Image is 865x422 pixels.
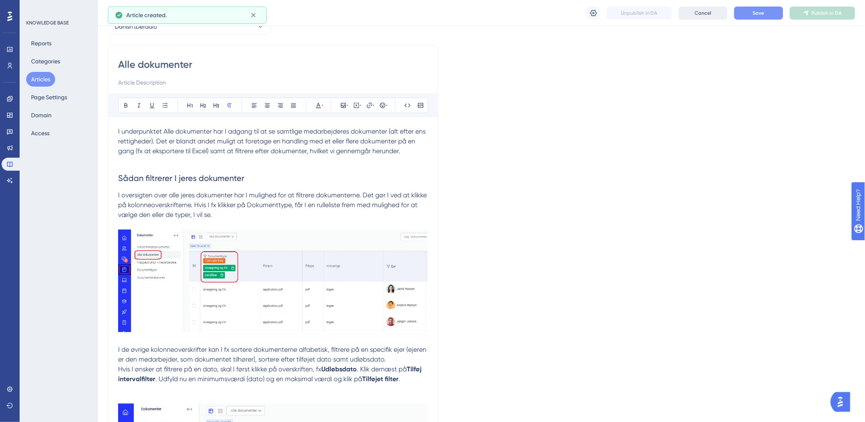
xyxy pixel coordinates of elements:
span: I underpunktet Alle dokumenter har I adgang til at se samtlige medarbejderes dokumenter (alt efte... [118,127,427,155]
strong: Tilføjet filter [362,375,399,383]
button: Publish in DA [790,7,855,20]
input: Article Title [118,58,428,71]
button: Cancel [679,7,728,20]
strong: Tilføj intervalfilter [118,365,423,383]
span: Unpublish in DA [621,10,658,16]
input: Article Description [118,78,428,87]
span: Sådan filtrerer I jeres dokumenter [118,173,244,183]
span: . Klik dernæst på [357,365,407,373]
button: Categories [26,54,65,69]
div: KNOWLEDGE BASE [26,20,69,26]
span: Need Help? [19,2,51,12]
span: . [399,375,400,383]
button: Unpublish in DA [607,7,672,20]
span: Save [753,10,764,16]
button: Page Settings [26,90,72,105]
strong: Udløbsdato [321,365,357,373]
button: Danish (Default) [108,18,271,35]
span: I de øvrige kolonneoverskrifter kan I fx sortere dokumenterne alfabetisk, filtrere på en specifik... [118,346,428,363]
span: Article created. [126,10,167,20]
button: Access [26,126,54,141]
button: Reports [26,36,56,51]
span: I oversigten over alle jeres dokumenter har I mulighed for at filtrere dokumenterne. Det gør I ve... [118,191,428,219]
span: Cancel [695,10,712,16]
span: Publish in DA [812,10,842,16]
span: Danish (Default) [115,22,157,31]
span: Hvis I ønsker at filtrere på en dato, skal I først klikke på overskriften, fx [118,365,321,373]
span: . Udfyld nu en minimumsværdi (dato) og en maksimal værdi og klik på [155,375,362,383]
iframe: UserGuiding AI Assistant Launcher [831,390,855,414]
button: Articles [26,72,55,87]
button: Domain [26,108,56,123]
button: Save [734,7,783,20]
